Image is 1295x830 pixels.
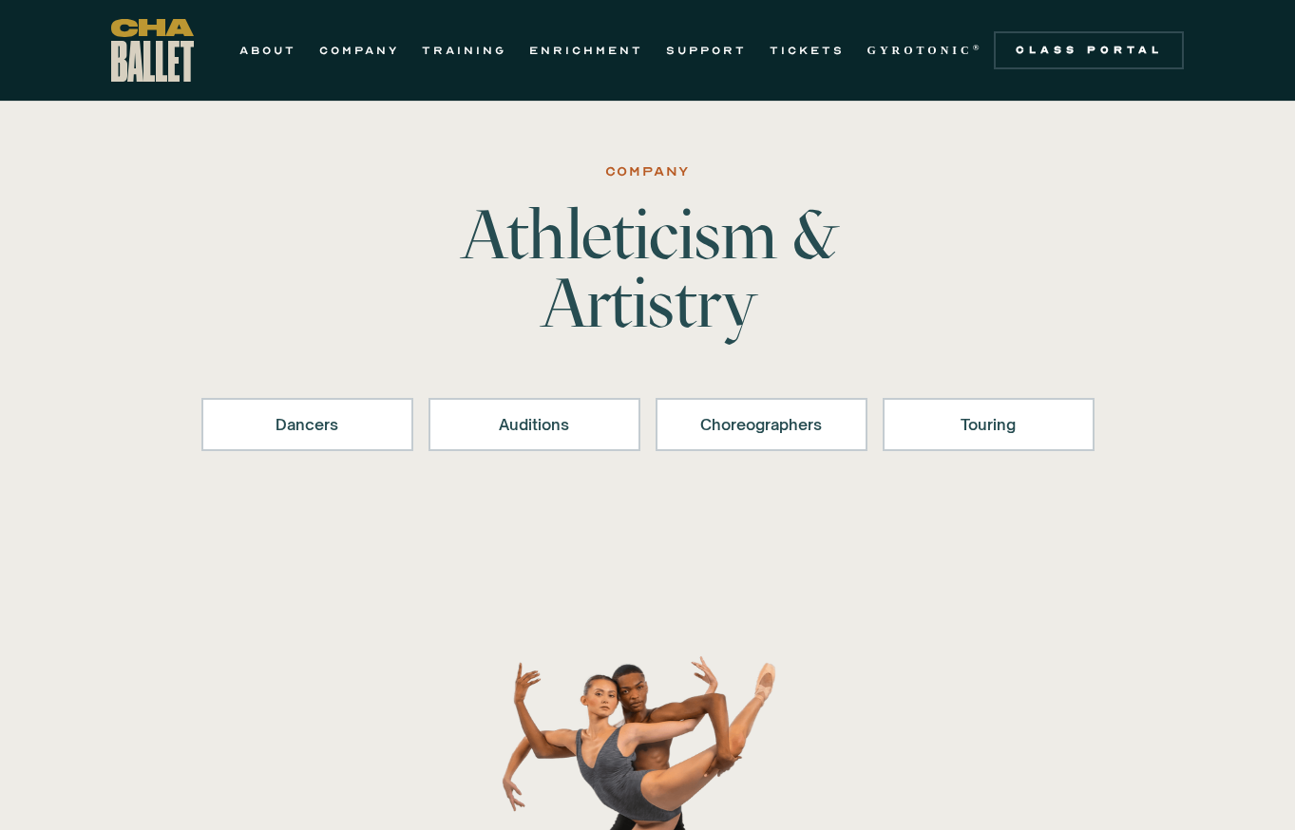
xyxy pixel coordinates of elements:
[1005,43,1172,58] div: Class Portal
[666,39,747,62] a: SUPPORT
[239,39,296,62] a: ABOUT
[226,413,389,436] div: Dancers
[770,39,845,62] a: TICKETS
[656,398,867,451] a: Choreographers
[352,200,944,337] h1: Athleticism & Artistry
[907,413,1070,436] div: Touring
[453,413,616,436] div: Auditions
[428,398,640,451] a: Auditions
[422,39,506,62] a: TRAINING
[867,39,983,62] a: GYROTONIC®
[883,398,1095,451] a: Touring
[994,31,1184,69] a: Class Portal
[319,39,399,62] a: COMPANY
[680,413,843,436] div: Choreographers
[973,43,983,52] sup: ®
[605,160,691,183] div: Company
[867,44,973,57] strong: GYROTONIC
[201,398,413,451] a: Dancers
[529,39,643,62] a: ENRICHMENT
[111,19,194,82] a: home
